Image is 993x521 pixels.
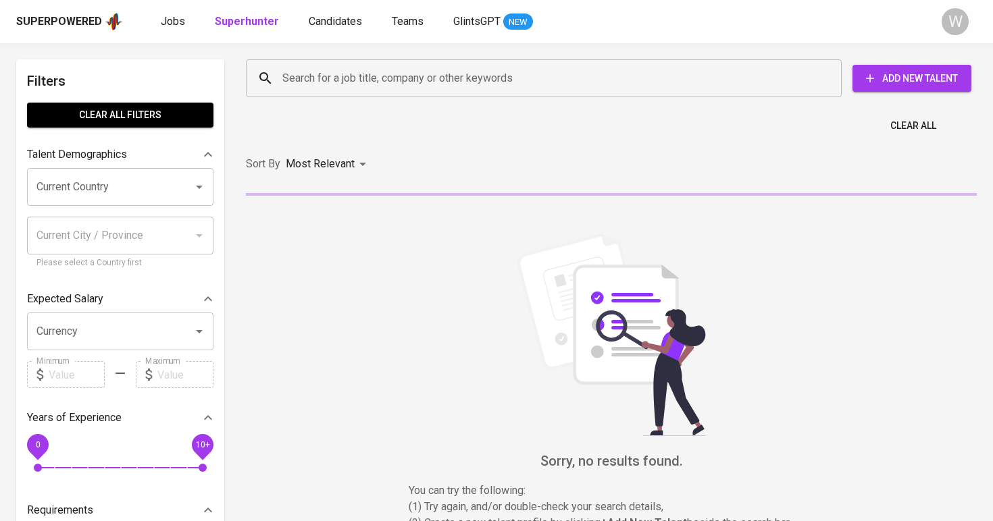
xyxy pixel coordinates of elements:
a: Candidates [309,13,365,30]
h6: Filters [27,70,213,92]
h6: Sorry, no results found. [246,450,977,472]
div: Expected Salary [27,285,213,312]
button: Clear All filters [27,103,213,128]
span: Teams [392,15,424,28]
span: 0 [35,440,40,449]
p: Expected Salary [27,291,103,307]
p: Sort By [246,156,280,172]
p: Most Relevant [286,156,355,172]
div: Talent Demographics [27,141,213,168]
span: 10+ [195,440,209,449]
span: Clear All [890,117,936,134]
p: Requirements [27,502,93,518]
button: Open [190,322,209,341]
p: Please select a Country first [36,256,204,270]
p: Talent Demographics [27,146,127,163]
input: Value [157,361,213,388]
div: Years of Experience [27,404,213,431]
a: GlintsGPT NEW [453,13,533,30]
button: Add New Talent [852,65,971,92]
span: Candidates [309,15,362,28]
span: Add New Talent [863,70,961,87]
input: Value [49,361,105,388]
span: Clear All filters [38,107,203,124]
div: Superpowered [16,14,102,30]
div: Most Relevant [286,152,371,177]
b: Superhunter [215,15,279,28]
a: Superhunter [215,13,282,30]
button: Clear All [885,113,942,138]
a: Teams [392,13,426,30]
a: Superpoweredapp logo [16,11,123,32]
div: W [942,8,969,35]
p: You can try the following : [409,483,814,499]
button: Open [190,177,209,196]
img: app logo [105,11,123,32]
a: Jobs [161,13,188,30]
p: (1) Try again, and/or double-check your search details, [409,499,814,515]
span: GlintsGPT [453,15,501,28]
span: Jobs [161,15,185,28]
span: NEW [503,16,533,29]
img: file_searching.svg [510,234,713,436]
p: Years of Experience [27,410,122,426]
